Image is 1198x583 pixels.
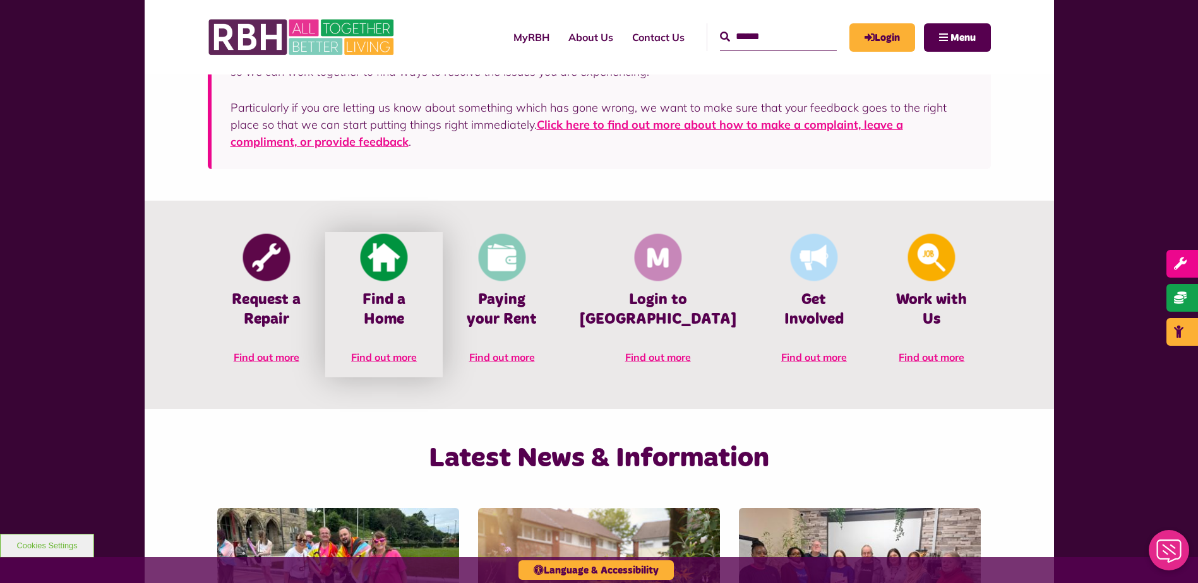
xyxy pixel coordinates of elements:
[634,234,681,281] img: Membership And Mutuality
[950,33,976,43] span: Menu
[873,232,990,377] a: Looking For A Job Work with Us Find out more
[774,290,854,329] h4: Get Involved
[325,232,443,377] a: Find A Home Find a Home Find out more
[243,234,290,281] img: Report Repair
[231,117,903,149] a: Click here to find out more about how to make a complaint, leave a compliment, or provide feedback
[208,232,325,377] a: Report Repair Request a Repair Find out more
[849,23,915,52] a: MyRBH
[351,351,417,363] span: Find out more
[462,290,541,329] h4: Paying your Rent
[623,20,694,54] a: Contact Us
[234,351,299,363] span: Find out more
[504,20,559,54] a: MyRBH
[561,232,755,377] a: Membership And Mutuality Login to [GEOGRAPHIC_DATA] Find out more
[924,23,991,52] button: Navigation
[908,234,955,281] img: Looking For A Job
[443,232,560,377] a: Pay Rent Paying your Rent Find out more
[478,234,525,281] img: Pay Rent
[720,23,837,50] input: Search
[781,351,847,363] span: Find out more
[899,351,964,363] span: Find out more
[469,351,535,363] span: Find out more
[1141,526,1198,583] iframe: Netcall Web Assistant for live chat
[559,20,623,54] a: About Us
[227,290,306,329] h4: Request a Repair
[518,560,674,580] button: Language & Accessibility
[338,440,860,476] h2: Latest News & Information
[361,234,408,281] img: Find A Home
[231,99,972,150] p: Particularly if you are letting us know about something which has gone wrong, we want to make sur...
[580,290,736,329] h4: Login to [GEOGRAPHIC_DATA]
[755,232,873,377] a: Get Involved Get Involved Find out more
[892,290,971,329] h4: Work with Us
[344,290,424,329] h4: Find a Home
[790,234,837,281] img: Get Involved
[208,13,397,62] img: RBH
[625,351,691,363] span: Find out more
